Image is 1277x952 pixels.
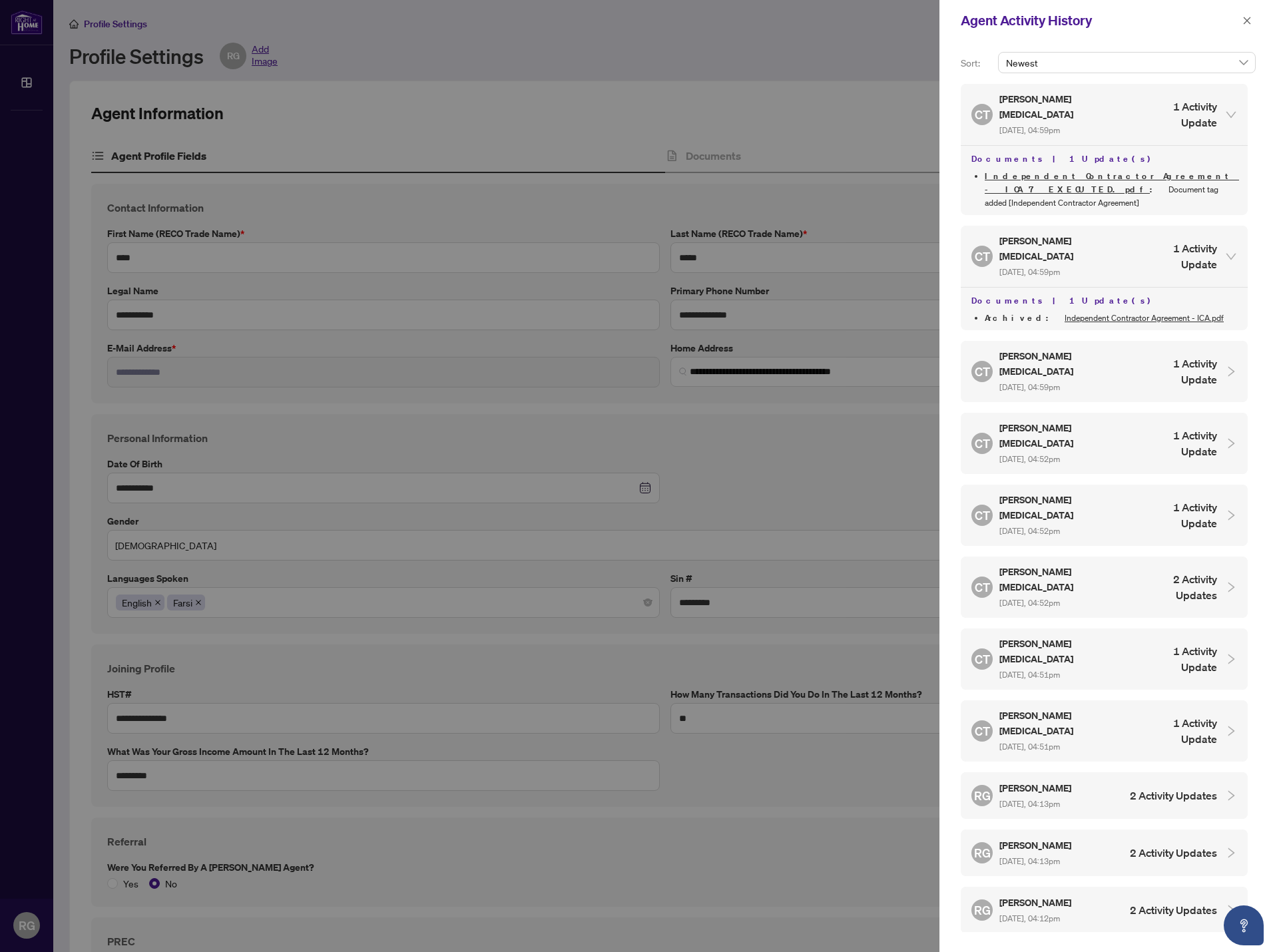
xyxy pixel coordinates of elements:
span: [DATE], 04:52pm [999,454,1060,464]
span: collapsed [1225,653,1237,665]
div: CT[PERSON_NAME][MEDICAL_DATA] [DATE], 04:52pm1 Activity Update [961,485,1248,546]
span: CT [975,506,990,525]
p: Sort: [961,56,993,71]
div: Agent Activity History [961,11,1238,31]
h5: [PERSON_NAME][MEDICAL_DATA] [999,349,1134,379]
div: CT[PERSON_NAME][MEDICAL_DATA] [DATE], 04:52pm1 Activity Update [961,413,1248,474]
h5: [PERSON_NAME][MEDICAL_DATA] [999,234,1134,264]
span: [DATE], 04:12pm [999,913,1060,923]
span: [DATE], 04:59pm [999,382,1060,392]
h4: 1 Activity Update [1142,715,1217,747]
span: RG [974,786,991,805]
h4: 2 Activity Updates [1130,902,1217,918]
h4: Documents | 1 Update(s) [971,293,1237,309]
span: CT [975,650,990,668]
span: [DATE], 04:59pm [999,267,1060,277]
span: expanded [1225,250,1237,262]
span: collapsed [1225,437,1237,449]
h5: [PERSON_NAME][MEDICAL_DATA] [999,636,1134,666]
h4: 1 Activity Update [1142,356,1217,387]
span: collapsed [1225,365,1237,377]
h4: 1 Activity Update [1142,240,1217,272]
h5: [PERSON_NAME][MEDICAL_DATA] [999,565,1131,595]
h4: 2 Activity Updates [1139,571,1217,603]
span: CT [975,578,990,596]
span: collapsed [1225,509,1237,521]
span: CT [975,362,990,381]
h4: 1 Activity Update [1142,499,1217,531]
span: collapsed [1225,581,1237,593]
div: RG[PERSON_NAME] [DATE], 04:12pm2 Activity Updates [961,887,1248,933]
span: Newest [1006,53,1248,73]
h4: 1 Activity Update [1142,99,1217,130]
span: collapsed [1225,725,1237,737]
span: Archived : [985,312,1065,324]
div: CT[PERSON_NAME][MEDICAL_DATA] [DATE], 04:59pm1 Activity Update [961,341,1248,402]
span: [DATE], 04:52pm [999,598,1060,608]
span: CT [975,722,990,740]
span: [DATE], 04:51pm [999,742,1060,752]
div: RG[PERSON_NAME] [DATE], 04:13pm2 Activity Updates [961,772,1248,819]
h5: [PERSON_NAME][MEDICAL_DATA] [999,493,1134,523]
h5: [PERSON_NAME] [999,837,1073,853]
span: close [1242,16,1252,25]
a: Independent Contractor Agreement - ICA 7 EXECUTED.pdf [985,170,1239,195]
span: [DATE], 04:59pm [999,125,1060,135]
h4: 2 Activity Updates [1130,788,1217,804]
div: CT[PERSON_NAME][MEDICAL_DATA] [DATE], 04:59pm1 Activity Update [961,226,1248,287]
span: collapsed [1225,904,1237,916]
h5: [PERSON_NAME][MEDICAL_DATA] [999,92,1134,122]
div: CT[PERSON_NAME][MEDICAL_DATA] [DATE], 04:51pm1 Activity Update [961,700,1248,762]
span: [DATE], 04:13pm [999,856,1060,866]
span: : [985,170,1239,195]
span: CT [975,105,990,124]
h5: [PERSON_NAME] [999,780,1073,796]
span: [DATE], 04:52pm [999,526,1060,536]
span: RG [974,901,991,919]
h4: 1 Activity Update [1142,643,1217,675]
div: CT[PERSON_NAME][MEDICAL_DATA] [DATE], 04:51pm1 Activity Update [961,628,1248,690]
a: Independent Contractor Agreement - ICA.pdf [1065,313,1224,323]
div: RG[PERSON_NAME] [DATE], 04:13pm2 Activity Updates [961,830,1248,876]
h5: [PERSON_NAME] [999,895,1073,910]
div: CT[PERSON_NAME][MEDICAL_DATA] [DATE], 04:59pm1 Activity Update [961,84,1248,145]
h4: 2 Activity Updates [1130,845,1217,861]
span: [DATE], 04:51pm [999,670,1060,680]
span: CT [975,247,990,266]
button: Open asap [1224,905,1264,945]
h4: Documents | 1 Update(s) [971,151,1237,167]
li: Document tag added [Independent Contractor Agreement] [985,170,1237,210]
span: expanded [1225,109,1237,120]
span: [DATE], 04:13pm [999,799,1060,809]
h5: [PERSON_NAME][MEDICAL_DATA] [999,421,1134,451]
div: CT[PERSON_NAME][MEDICAL_DATA] [DATE], 04:52pm2 Activity Updates [961,557,1248,618]
span: CT [975,434,990,453]
span: collapsed [1225,790,1237,802]
span: RG [974,843,991,862]
span: collapsed [1225,847,1237,859]
h4: 1 Activity Update [1142,427,1217,459]
h5: [PERSON_NAME][MEDICAL_DATA] [999,708,1134,738]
